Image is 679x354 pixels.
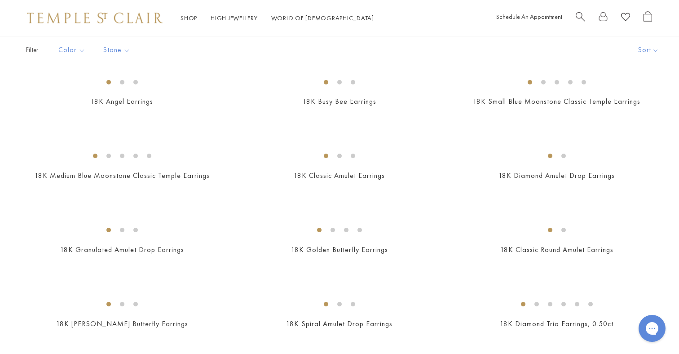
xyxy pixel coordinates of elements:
a: 18K Medium Blue Moonstone Classic Temple Earrings [35,171,210,180]
button: Color [52,40,92,60]
a: 18K Busy Bee Earrings [303,97,376,106]
a: 18K Classic Round Amulet Earrings [500,245,613,254]
a: Search [576,11,585,25]
button: Show sort by [618,36,679,64]
a: View Wishlist [621,11,630,25]
a: ShopShop [181,14,197,22]
a: 18K Angel Earrings [91,97,153,106]
a: 18K Diamond Trio Earrings, 0.50ct [500,319,613,328]
a: World of [DEMOGRAPHIC_DATA]World of [DEMOGRAPHIC_DATA] [271,14,374,22]
a: Schedule An Appointment [496,13,562,21]
a: 18K Diamond Amulet Drop Earrings [498,171,615,180]
a: 18K Golden Butterfly Earrings [291,245,388,254]
span: Color [54,44,92,56]
a: 18K [PERSON_NAME] Butterfly Earrings [56,319,188,328]
span: Stone [99,44,137,56]
img: Temple St. Clair [27,13,163,23]
a: 18K Small Blue Moonstone Classic Temple Earrings [473,97,640,106]
a: 18K Spiral Amulet Drop Earrings [286,319,392,328]
a: High JewelleryHigh Jewellery [211,14,258,22]
iframe: Gorgias live chat messenger [634,312,670,345]
button: Stone [97,40,137,60]
a: 18K Classic Amulet Earrings [294,171,385,180]
nav: Main navigation [181,13,374,24]
a: 18K Granulated Amulet Drop Earrings [60,245,184,254]
a: Open Shopping Bag [644,11,652,25]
